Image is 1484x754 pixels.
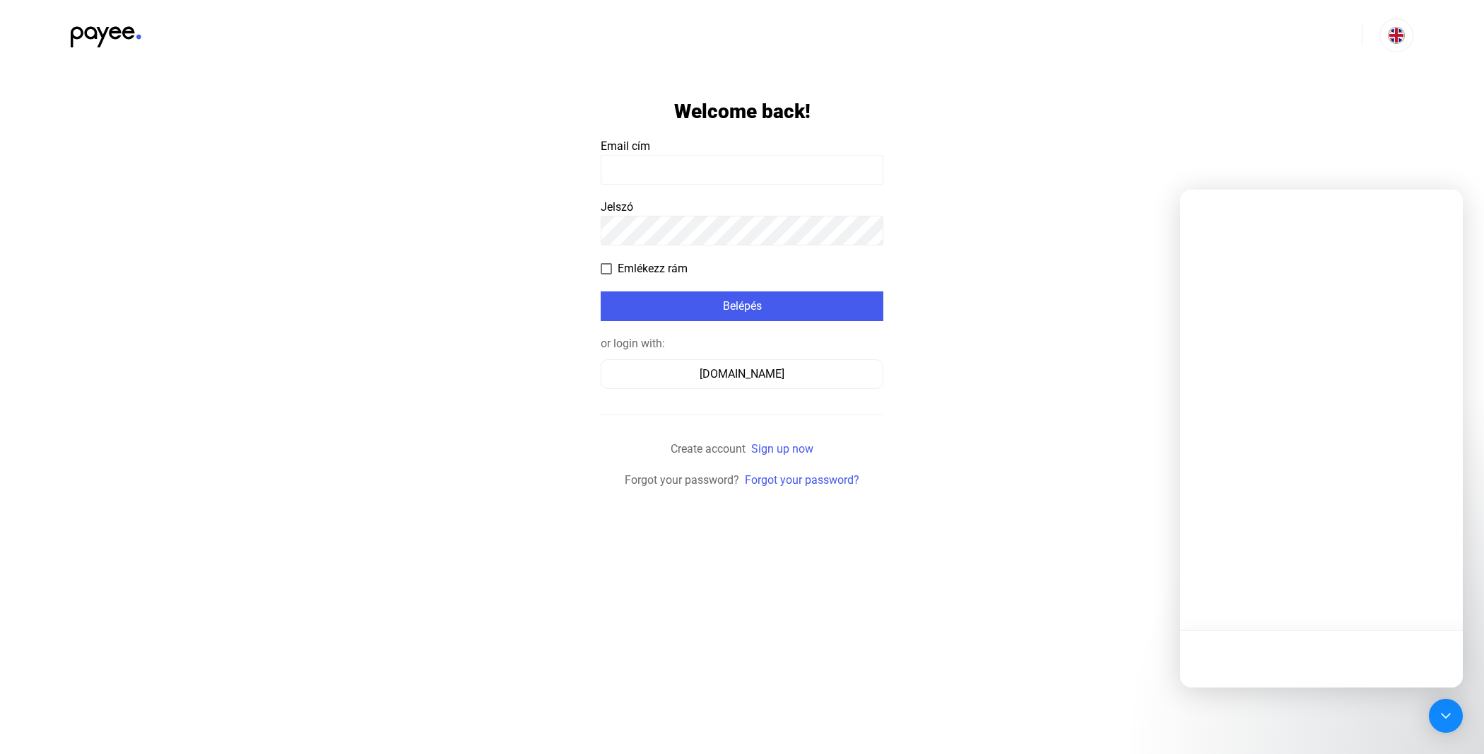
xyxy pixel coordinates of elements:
h1: Welcome back! [674,99,811,124]
a: [DOMAIN_NAME] [601,367,883,381]
span: Emlékezz rám [618,260,688,277]
img: black-payee-blue-dot.svg [71,18,141,47]
span: Email cím [601,139,650,153]
div: [DOMAIN_NAME] [606,366,878,383]
span: Forgot your password? [625,473,739,487]
img: EN [1388,27,1405,44]
div: Open Intercom Messenger [1429,699,1463,733]
div: or login with: [601,335,883,352]
button: EN [1379,18,1413,52]
span: Jelszó [601,200,633,214]
a: Forgot your password? [745,473,859,487]
button: Belépés [601,291,883,321]
span: Create account [671,442,746,456]
button: [DOMAIN_NAME] [601,359,883,389]
a: Sign up now [751,442,813,456]
div: Belépés [605,298,879,315]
